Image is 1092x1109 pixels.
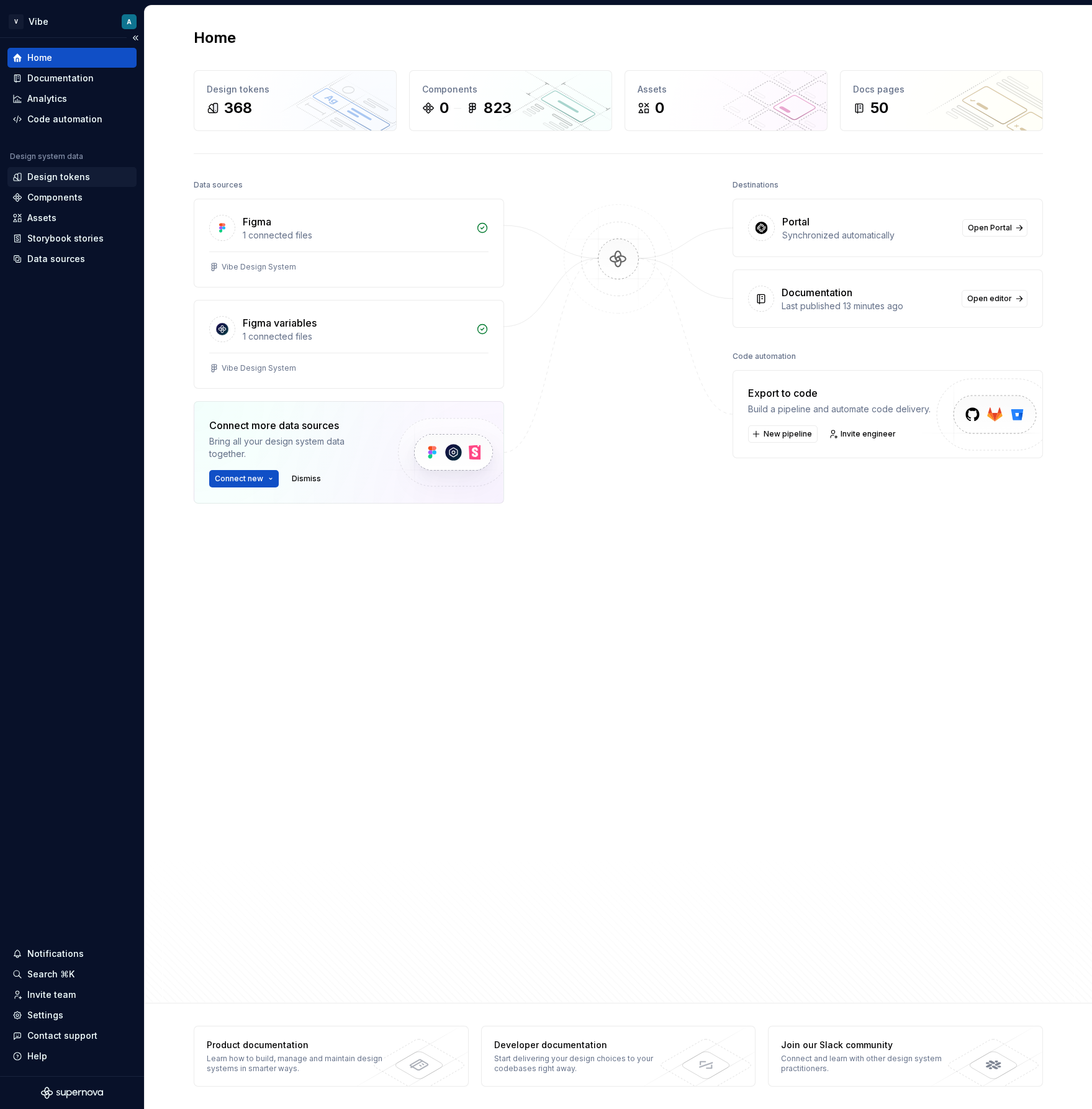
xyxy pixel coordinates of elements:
[27,171,90,183] div: Design tokens
[781,1054,962,1074] div: Connect and learn with other design system practitioners.
[782,229,955,242] div: Synchronized automatically
[733,348,796,365] div: Code automation
[7,188,137,207] a: Components
[27,1030,97,1042] div: Contact support
[440,98,449,118] div: 0
[409,70,612,131] a: Components0823
[27,968,74,980] div: Search ⌘K
[207,1039,387,1051] div: Product documentation
[27,232,104,245] div: Storybook stories
[7,1046,137,1066] button: Help
[840,70,1043,131] a: Docs pages50
[224,98,252,118] div: 368
[7,964,137,984] button: Search ⌘K
[962,219,1027,237] a: Open Portal
[7,167,137,187] a: Design tokens
[207,83,384,96] div: Design tokens
[494,1054,675,1074] div: Start delivering your design choices to your codebases right away.
[27,72,94,84] div: Documentation
[222,262,296,272] div: Vibe Design System
[484,98,512,118] div: 823
[825,425,901,443] a: Invite engineer
[194,300,504,389] a: Figma variables1 connected filesVibe Design System
[207,1054,387,1074] div: Learn how to build, manage and maintain design systems in smarter ways.
[782,285,852,300] div: Documentation
[27,191,83,204] div: Components
[7,208,137,228] a: Assets
[7,109,137,129] a: Code automation
[638,83,814,96] div: Assets
[7,944,137,964] button: Notifications
[748,386,931,401] div: Export to code
[27,989,76,1001] div: Invite team
[962,290,1027,307] a: Open editor
[853,83,1030,96] div: Docs pages
[215,474,263,484] span: Connect new
[222,363,296,373] div: Vibe Design System
[243,315,317,330] div: Figma variables
[9,14,24,29] div: V
[243,214,271,229] div: Figma
[27,212,56,224] div: Assets
[782,214,810,229] div: Portal
[7,229,137,248] a: Storybook stories
[27,948,84,960] div: Notifications
[27,93,67,105] div: Analytics
[781,1039,962,1051] div: Join our Slack community
[286,470,327,487] button: Dismiss
[768,1026,1043,1087] a: Join our Slack communityConnect and learn with other design system practitioners.
[292,474,321,484] span: Dismiss
[194,28,236,48] h2: Home
[968,223,1012,233] span: Open Portal
[10,152,83,161] div: Design system data
[127,17,132,27] div: A
[7,1005,137,1025] a: Settings
[209,418,377,433] div: Connect more data sources
[194,70,397,131] a: Design tokens368
[841,429,896,439] span: Invite engineer
[7,249,137,269] a: Data sources
[748,403,931,415] div: Build a pipeline and automate code delivery.
[243,330,469,343] div: 1 connected files
[7,89,137,109] a: Analytics
[27,1009,63,1021] div: Settings
[27,1050,47,1062] div: Help
[194,1026,469,1087] a: Product documentationLearn how to build, manage and maintain design systems in smarter ways.
[870,98,888,118] div: 50
[625,70,828,131] a: Assets0
[27,52,52,64] div: Home
[422,83,599,96] div: Components
[733,176,778,194] div: Destinations
[967,294,1012,304] span: Open editor
[41,1087,103,1099] svg: Supernova Logo
[127,29,144,47] button: Collapse sidebar
[209,435,377,460] div: Bring all your design system data together.
[243,229,469,242] div: 1 connected files
[481,1026,756,1087] a: Developer documentationStart delivering your design choices to your codebases right away.
[782,300,954,312] div: Last published 13 minutes ago
[748,425,818,443] button: New pipeline
[27,113,102,125] div: Code automation
[494,1039,675,1051] div: Developer documentation
[7,68,137,88] a: Documentation
[27,253,85,265] div: Data sources
[7,1026,137,1046] button: Contact support
[29,16,48,28] div: Vibe
[764,429,812,439] span: New pipeline
[194,176,243,194] div: Data sources
[7,48,137,68] a: Home
[655,98,664,118] div: 0
[2,8,142,35] button: VVibeA
[209,470,279,487] button: Connect new
[194,199,504,287] a: Figma1 connected filesVibe Design System
[7,985,137,1005] a: Invite team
